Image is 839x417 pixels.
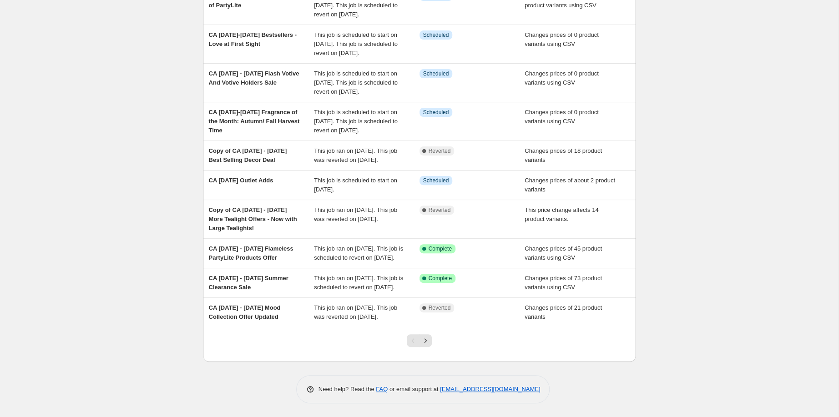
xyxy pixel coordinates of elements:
span: Scheduled [423,31,449,39]
span: CA [DATE] - [DATE] Summer Clearance Sale [209,275,288,291]
span: CA [DATE] - [DATE] Flash Votive And Votive Holders Sale [209,70,299,86]
span: This job is scheduled to start on [DATE]. This job is scheduled to revert on [DATE]. [314,70,398,95]
span: Reverted [429,147,451,155]
nav: Pagination [407,334,432,347]
span: Copy of CA [DATE] - [DATE] More Tealight Offers - Now with Large Tealights! [209,206,297,231]
span: Changes prices of 73 product variants using CSV [525,275,602,291]
span: Changes prices of 45 product variants using CSV [525,245,602,261]
span: Scheduled [423,70,449,77]
span: Complete [429,245,452,252]
span: CA [DATE]-[DATE] Bestsellers - Love at First Sight [209,31,297,47]
span: Changes prices of 0 product variants using CSV [525,109,599,125]
span: Need help? Read the [318,386,376,392]
span: Changes prices of about 2 product variants [525,177,615,193]
span: CA [DATE]-[DATE] Fragrance of the Month: Autumn/ Fall Harvest Time [209,109,300,134]
span: This job ran on [DATE]. This job was reverted on [DATE]. [314,147,397,163]
span: or email support at [388,386,440,392]
span: This job is scheduled to start on [DATE]. This job is scheduled to revert on [DATE]. [314,31,398,56]
a: FAQ [376,386,388,392]
span: Changes prices of 0 product variants using CSV [525,70,599,86]
span: Scheduled [423,109,449,116]
span: CA [DATE] Outlet Adds [209,177,273,184]
span: Copy of CA [DATE] - [DATE] Best Selling Decor Deal [209,147,287,163]
a: [EMAIL_ADDRESS][DOMAIN_NAME] [440,386,540,392]
span: Scheduled [423,177,449,184]
span: This job ran on [DATE]. This job was reverted on [DATE]. [314,304,397,320]
span: This job ran on [DATE]. This job was reverted on [DATE]. [314,206,397,222]
span: Complete [429,275,452,282]
span: Changes prices of 0 product variants using CSV [525,31,599,47]
span: CA [DATE] - [DATE] Mood Collection Offer Updated [209,304,281,320]
button: Next [419,334,432,347]
span: This price change affects 14 product variants. [525,206,598,222]
span: This job is scheduled to start on [DATE]. [314,177,397,193]
span: This job is scheduled to start on [DATE]. This job is scheduled to revert on [DATE]. [314,109,398,134]
span: This job ran on [DATE]. This job is scheduled to revert on [DATE]. [314,245,403,261]
span: Reverted [429,304,451,311]
span: Changes prices of 18 product variants [525,147,602,163]
span: This job ran on [DATE]. This job is scheduled to revert on [DATE]. [314,275,403,291]
span: CA [DATE] - [DATE] Flameless PartyLite Products Offer [209,245,293,261]
span: Changes prices of 21 product variants [525,304,602,320]
span: Reverted [429,206,451,214]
